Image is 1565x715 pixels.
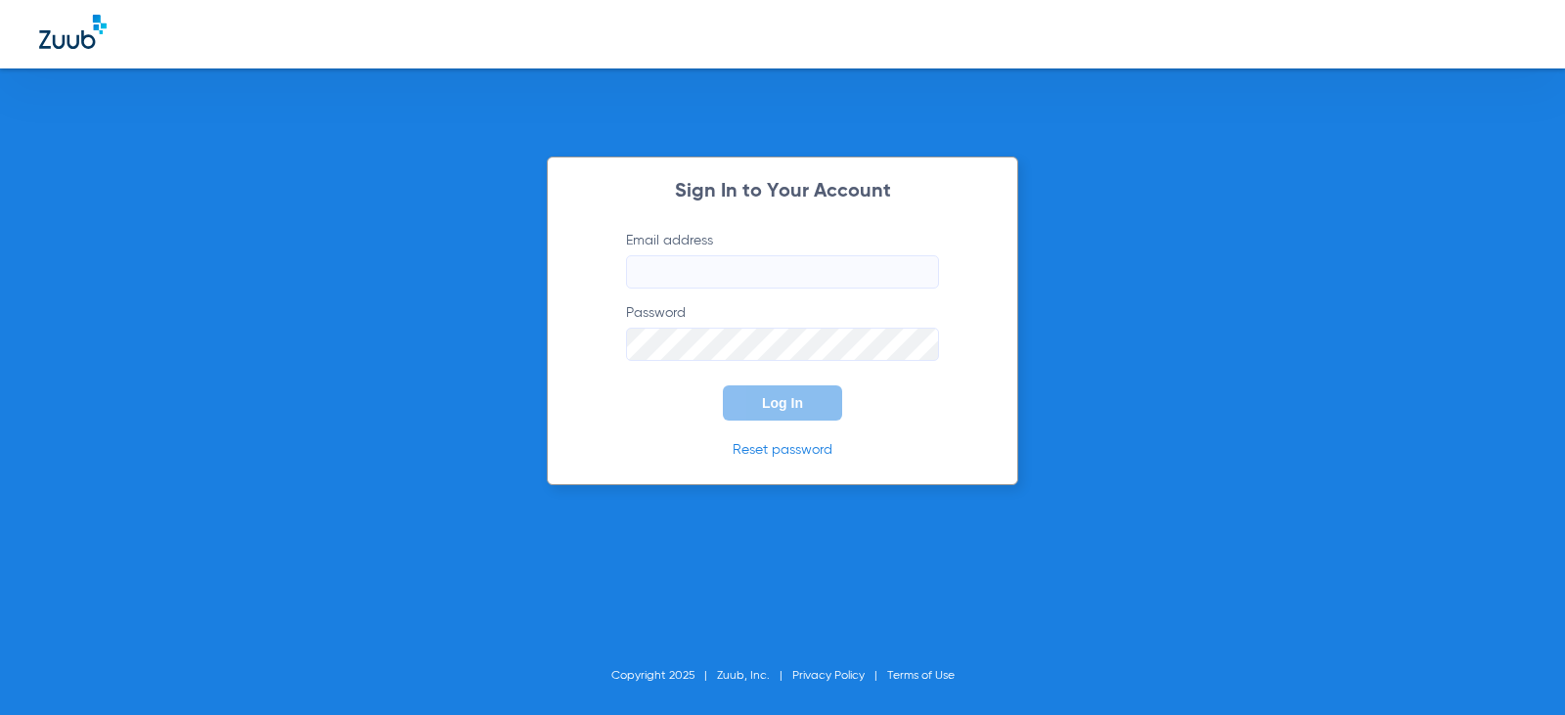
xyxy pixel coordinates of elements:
[723,385,842,421] button: Log In
[717,666,792,686] li: Zuub, Inc.
[39,15,107,49] img: Zuub Logo
[611,666,717,686] li: Copyright 2025
[626,328,939,361] input: Password
[626,231,939,289] label: Email address
[597,182,968,201] h2: Sign In to Your Account
[792,670,865,682] a: Privacy Policy
[762,395,803,411] span: Log In
[626,255,939,289] input: Email address
[626,303,939,361] label: Password
[887,670,955,682] a: Terms of Use
[733,443,832,457] a: Reset password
